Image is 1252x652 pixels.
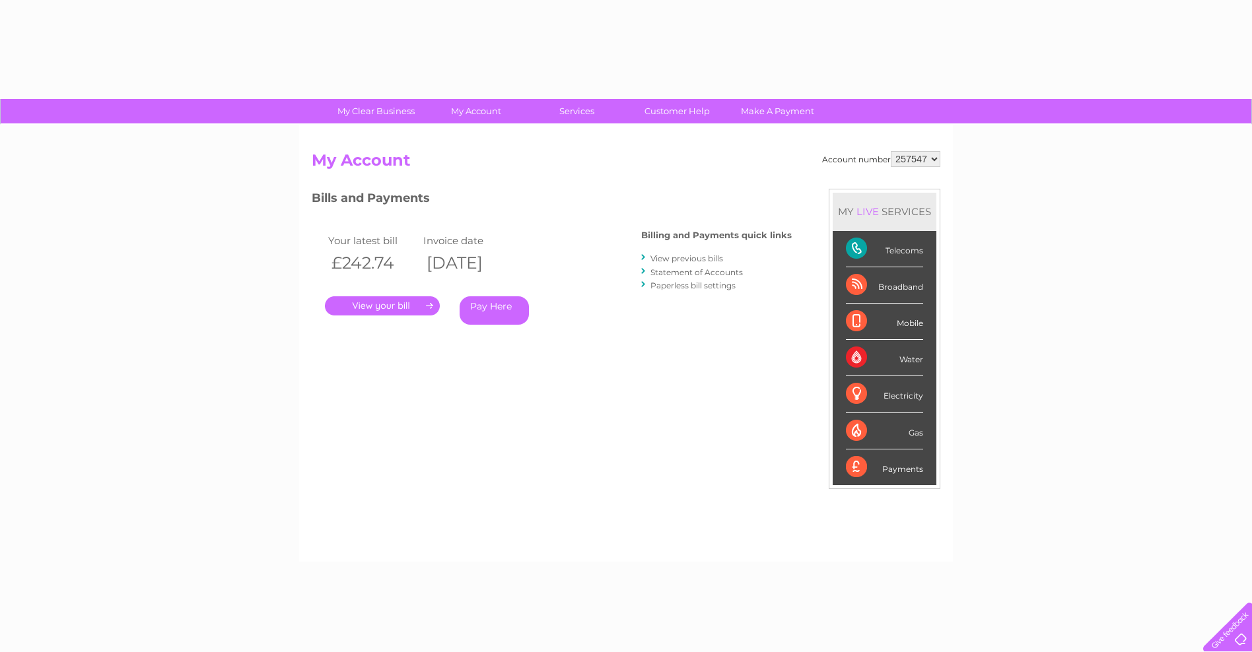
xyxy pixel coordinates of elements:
[325,232,420,249] td: Your latest bill
[623,99,732,123] a: Customer Help
[846,340,923,376] div: Water
[846,304,923,340] div: Mobile
[641,230,792,240] h4: Billing and Payments quick links
[460,296,529,325] a: Pay Here
[846,413,923,449] div: Gas
[846,231,923,267] div: Telecoms
[322,99,431,123] a: My Clear Business
[854,205,882,218] div: LIVE
[325,296,440,315] a: .
[650,253,723,263] a: View previous bills
[650,280,736,290] a: Paperless bill settings
[420,249,515,277] th: [DATE]
[312,151,940,176] h2: My Account
[846,449,923,485] div: Payments
[312,189,792,212] h3: Bills and Payments
[422,99,531,123] a: My Account
[650,267,743,277] a: Statement of Accounts
[822,151,940,167] div: Account number
[833,193,936,230] div: MY SERVICES
[846,376,923,412] div: Electricity
[522,99,631,123] a: Services
[325,249,420,277] th: £242.74
[723,99,832,123] a: Make A Payment
[420,232,515,249] td: Invoice date
[846,267,923,304] div: Broadband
